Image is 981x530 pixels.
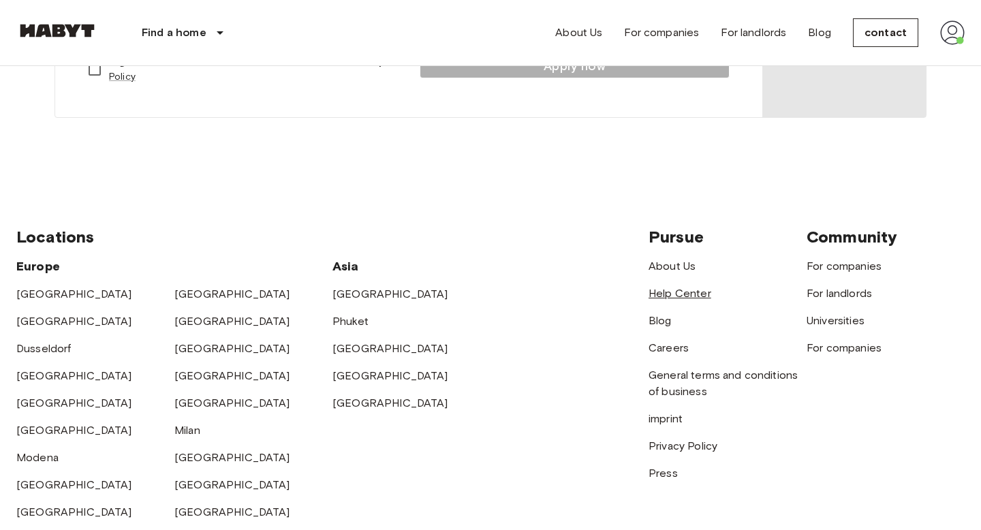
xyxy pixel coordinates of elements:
a: Press [649,467,678,480]
a: Blog [808,25,831,41]
font: Terms and Conditions [234,56,334,67]
a: For companies [807,260,882,272]
a: About Us [555,25,602,41]
a: [GEOGRAPHIC_DATA] [332,396,448,409]
font: and [334,56,351,67]
font: I agree [109,56,142,67]
font: contact [865,26,907,39]
a: For landlords [721,25,786,41]
a: General terms and conditions of business [649,369,798,398]
font: Find a home [142,26,206,39]
a: [GEOGRAPHIC_DATA] [174,451,290,464]
font: to [PERSON_NAME]'s [142,56,234,67]
font: Asia [332,259,359,274]
font: Pursue [649,227,704,247]
a: Universities [807,314,865,327]
a: [GEOGRAPHIC_DATA] [174,369,290,382]
a: Privacy Policy [109,56,384,83]
a: [GEOGRAPHIC_DATA] [332,342,448,355]
font: For landlords [721,26,786,39]
font: Locations [16,227,94,247]
a: About Us [649,260,696,272]
a: Milan [174,424,200,437]
a: Help Center [649,287,711,300]
a: [GEOGRAPHIC_DATA] [16,478,132,491]
a: [GEOGRAPHIC_DATA] [174,315,290,328]
a: [GEOGRAPHIC_DATA] [174,342,290,355]
a: Terms and Conditions [234,56,334,68]
a: [GEOGRAPHIC_DATA] [16,396,132,409]
a: Dusseldorf [16,342,72,355]
a: [GEOGRAPHIC_DATA] [332,369,448,382]
a: contact [853,18,918,47]
a: Blog [649,314,672,327]
img: Habyt [16,24,98,37]
a: Careers [649,341,689,354]
a: imprint [649,412,683,425]
img: avatar [940,20,965,45]
a: Modena [16,451,59,464]
a: [GEOGRAPHIC_DATA] [16,287,132,300]
a: [GEOGRAPHIC_DATA] [332,287,448,300]
a: Phuket [332,315,369,328]
a: [GEOGRAPHIC_DATA] [16,424,132,437]
a: [GEOGRAPHIC_DATA] [174,396,290,409]
font: About Us [555,26,602,39]
a: [GEOGRAPHIC_DATA] [16,369,132,382]
a: [GEOGRAPHIC_DATA] [174,287,290,300]
font: Privacy Policy [109,56,384,82]
a: [GEOGRAPHIC_DATA] [16,505,132,518]
font: For companies [624,26,699,39]
a: Privacy Policy [649,439,717,452]
a: For companies [624,25,699,41]
a: [GEOGRAPHIC_DATA] [174,505,290,518]
a: For companies [807,341,882,354]
font: Blog [808,26,831,39]
a: [GEOGRAPHIC_DATA] [174,478,290,491]
a: For landlords [807,287,872,300]
a: [GEOGRAPHIC_DATA] [16,315,132,328]
font: Europe [16,259,60,274]
font: Community [807,227,897,247]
